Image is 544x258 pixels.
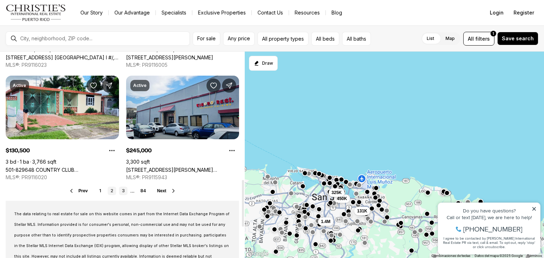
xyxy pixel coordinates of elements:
span: filters [475,35,490,42]
button: 325K [329,188,345,197]
button: Prev [69,188,88,194]
a: Our Advantage [109,8,155,18]
span: Login [490,10,504,16]
button: Property options [105,143,119,158]
span: [PHONE_NUMBER] [29,33,88,40]
button: Share Property [102,78,116,93]
div: Do you have questions? [7,16,102,21]
a: Blog [326,8,348,18]
span: Save search [502,36,534,41]
a: Our Story [75,8,108,18]
label: Map [440,32,460,45]
span: For sale [197,36,216,41]
button: Start drawing [249,56,278,71]
button: Allfilters1 [463,32,494,46]
span: All [468,35,474,42]
img: logo [6,4,66,21]
span: 450K [337,195,347,201]
a: 2 [108,187,116,195]
button: Property options [225,143,239,158]
p: Active [133,83,147,88]
button: 131K [354,207,370,215]
div: Call or text [DATE], we are here to help! [7,23,102,28]
button: Next [157,188,176,194]
span: 325K [331,189,342,195]
a: 1-02 CAOBA ST SAN PATRICIO AVE #303, GUAYNABO PR, 00968 [126,54,213,60]
button: All baths [342,32,371,46]
button: Login [486,6,508,20]
span: Next [157,188,166,193]
a: 6000 Blvd. Rio Mar OCEAN VILLAS I #/, RIO GRANDE PR, 00745 [6,54,119,60]
span: Prev [79,188,88,193]
nav: Pagination [96,187,149,195]
button: Save search [497,32,538,45]
button: For sale [193,32,220,46]
span: 1.4M [321,218,330,224]
a: Resources [289,8,325,18]
a: Exclusive Properties [192,8,251,18]
button: Share Property [222,78,236,93]
button: All beds [311,32,339,46]
span: 131K [357,208,367,214]
a: 501-829648 COUNTRY CLUB C/ANTONIO LUCIANO #1152, SAN JUAN PR, 00924 [6,167,119,173]
li: ... [130,188,135,194]
button: Save Property: 501-829648 COUNTRY CLUB C/ANTONIO LUCIANO #1152 [86,78,101,93]
a: 1 [96,187,105,195]
button: 1.4M [318,217,333,225]
span: I agree to be contacted by [PERSON_NAME] International Real Estate PR via text, call & email. To ... [9,43,101,57]
label: List [421,32,440,45]
button: 450K [334,194,350,203]
a: Specialists [156,8,192,18]
button: Register [509,6,538,20]
button: Save Property: 1260 CORNER CORCHADO ST., SANTURCE WARD [206,78,221,93]
button: Any price [223,32,255,46]
span: Register [514,10,534,16]
button: All property types [257,32,308,46]
p: Active [13,83,26,88]
span: Any price [228,36,250,41]
a: 84 [137,187,149,195]
span: 1 [493,31,494,36]
a: 3 [119,187,127,195]
button: Contact Us [252,8,289,18]
a: 1260 CORNER CORCHADO ST., SANTURCE WARD, SAN JUAN PR, 00907 [126,167,239,173]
